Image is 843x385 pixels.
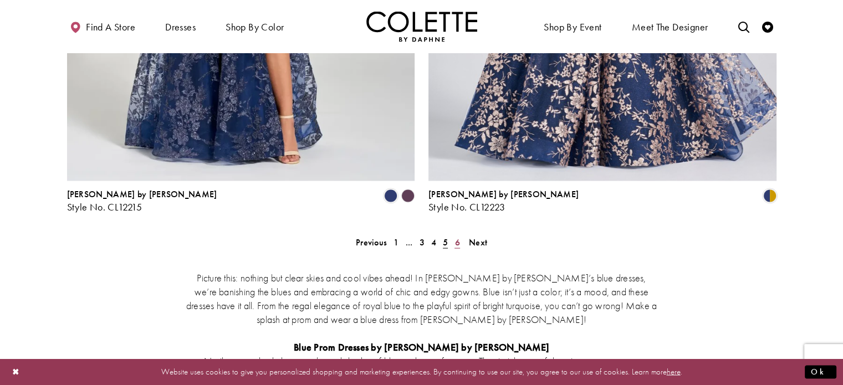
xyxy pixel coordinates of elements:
span: 4 [431,237,436,248]
a: Find a store [67,11,138,42]
span: [PERSON_NAME] by [PERSON_NAME] [67,188,217,200]
span: Shop By Event [541,11,604,42]
span: Style No. CL12223 [428,201,505,213]
span: 3 [419,237,424,248]
p: Picture this: nothing but clear skies and cool vibes ahead! In [PERSON_NAME] by [PERSON_NAME]’s b... [186,271,657,326]
span: Meet the designer [632,22,708,33]
button: Submit Dialog [805,365,836,379]
div: Colette by Daphne Style No. CL12215 [67,189,217,213]
span: 1 [394,237,398,248]
p: Website uses cookies to give you personalized shopping and marketing experiences. By continuing t... [80,365,763,379]
span: Dresses [162,11,198,42]
span: Current page [440,234,451,250]
button: Close Dialog [7,362,25,382]
span: ... [406,237,413,248]
span: Shop By Event [544,22,601,33]
i: Plum [401,189,415,203]
a: 3 [416,234,427,250]
strong: Blue Prom Dresses by [PERSON_NAME] by [PERSON_NAME] [294,341,549,353]
i: Navy Blue [384,189,397,203]
div: Colette by Daphne Style No. CL12223 [428,189,579,213]
a: Check Wishlist [759,11,776,42]
i: Navy Blue/Gold [763,189,776,203]
a: 6 [451,234,463,250]
a: Prev Page [352,234,390,250]
a: Next Page [466,234,491,250]
a: Visit Home Page [366,11,477,42]
img: Colette by Daphne [366,11,477,42]
span: Previous [356,237,387,248]
a: 4 [428,234,440,250]
a: 1 [390,234,402,250]
a: Toggle search [735,11,752,42]
a: ... [402,234,416,250]
a: Meet the designer [629,11,711,42]
span: Dresses [165,22,196,33]
span: Next [469,237,487,248]
span: [PERSON_NAME] by [PERSON_NAME] [428,188,579,200]
span: 6 [454,237,459,248]
a: here [667,366,681,377]
span: Shop by color [226,22,284,33]
span: 5 [443,237,448,248]
span: Shop by color [223,11,287,42]
span: Style No. CL12215 [67,201,142,213]
span: Find a store [86,22,135,33]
